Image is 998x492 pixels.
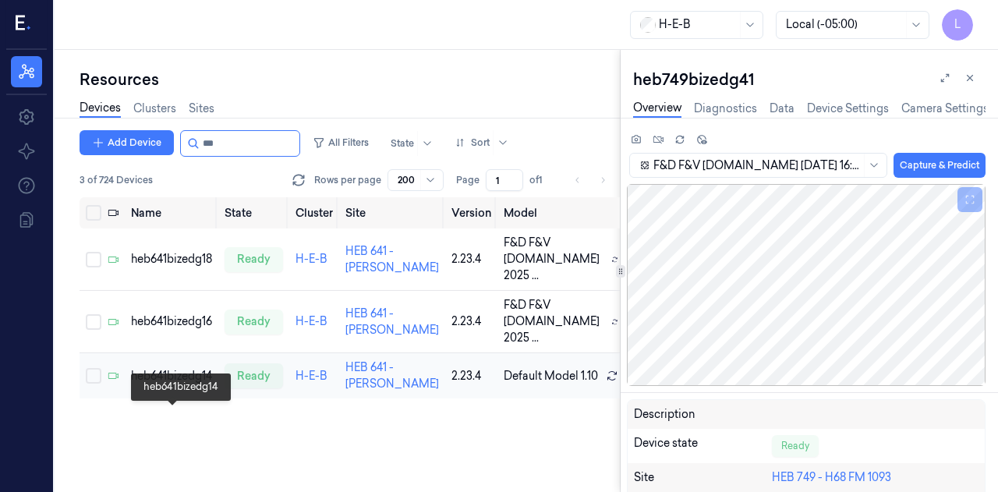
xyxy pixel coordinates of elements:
span: Page [456,173,480,187]
div: Site [634,469,772,486]
span: of 1 [529,173,554,187]
a: H-E-B [296,314,327,328]
div: heb641bizedg18 [131,251,212,267]
th: Name [125,197,218,228]
button: Capture & Predict [894,153,986,178]
th: Model [497,197,637,228]
th: Cluster [289,197,339,228]
div: heb749bizedg41 [633,69,986,90]
span: F&D F&V [DOMAIN_NAME] 2025 ... [504,297,605,346]
a: Device Settings [807,101,889,117]
a: HEB 641 - [PERSON_NAME] [345,244,439,274]
div: Resources [80,69,620,90]
a: Devices [80,100,121,118]
button: Select row [86,368,101,384]
div: Description [634,406,772,423]
div: heb641bizedg16 [131,313,212,330]
span: Default Model 1.10 [504,368,598,384]
a: H-E-B [296,252,327,266]
nav: pagination [567,169,614,191]
button: All Filters [306,130,375,155]
a: Overview [633,100,681,118]
a: Sites [189,101,214,117]
div: Device state [634,435,772,457]
button: L [942,9,973,41]
div: 2.23.4 [451,313,491,330]
th: State [218,197,289,228]
a: Clusters [133,101,176,117]
button: Add Device [80,130,174,155]
a: Camera Settings [901,101,989,117]
div: heb641bizedg14 [131,368,212,384]
th: Site [339,197,445,228]
a: H-E-B [296,369,327,383]
span: 3 of 724 Devices [80,173,153,187]
th: Version [445,197,497,228]
div: 2.23.4 [451,368,491,384]
div: Ready [772,435,819,457]
button: Select row [86,314,101,330]
div: ready [225,310,283,334]
span: F&D F&V [DOMAIN_NAME] 2025 ... [504,235,605,284]
button: Select row [86,252,101,267]
a: HEB 641 - [PERSON_NAME] [345,360,439,391]
div: ready [225,247,283,272]
button: Select all [86,205,101,221]
a: Diagnostics [694,101,757,117]
p: Rows per page [314,173,381,187]
a: HEB 749 - H68 FM 1093 [772,470,891,484]
a: HEB 641 - [PERSON_NAME] [345,306,439,337]
a: Data [770,101,795,117]
div: ready [225,363,283,388]
div: 2.23.4 [451,251,491,267]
